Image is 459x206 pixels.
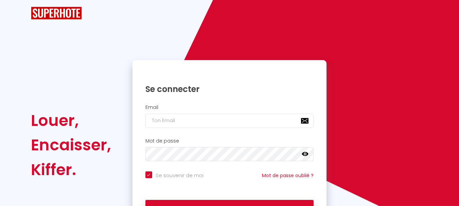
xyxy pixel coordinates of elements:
div: Louer, [31,108,111,133]
h2: Mot de passe [145,138,314,144]
input: Ton Email [145,114,314,128]
h2: Email [145,105,314,110]
a: Mot de passe oublié ? [262,172,314,179]
img: SuperHote logo [31,7,82,19]
div: Kiffer. [31,157,111,182]
div: Encaisser, [31,133,111,157]
h1: Se connecter [145,84,314,94]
